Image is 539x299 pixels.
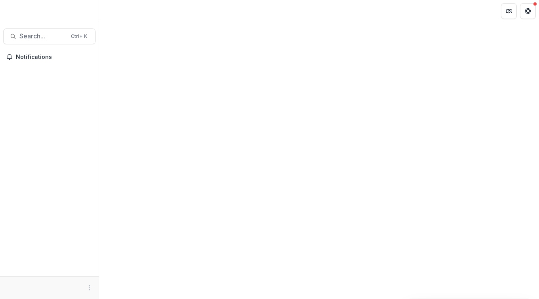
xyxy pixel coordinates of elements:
span: Search... [19,32,66,40]
div: Ctrl + K [69,32,89,41]
button: Search... [3,28,96,44]
button: More [84,283,94,293]
button: Get Help [520,3,536,19]
nav: breadcrumb [102,5,136,17]
span: Notifications [16,54,92,61]
button: Partners [501,3,517,19]
button: Notifications [3,51,96,63]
